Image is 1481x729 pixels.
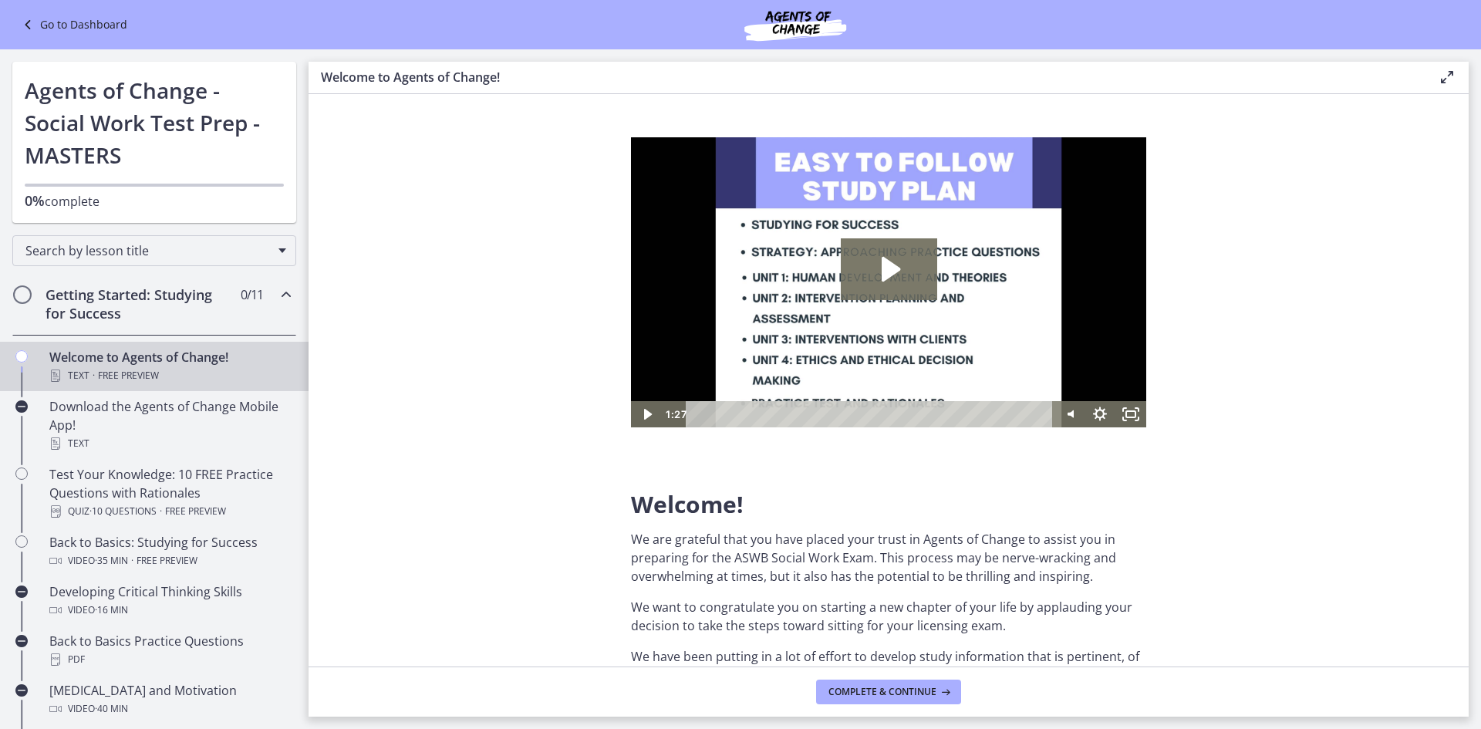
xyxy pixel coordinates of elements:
div: Developing Critical Thinking Skills [49,582,290,619]
div: Welcome to Agents of Change! [49,348,290,385]
img: Agents of Change [703,6,888,43]
div: PDF [49,650,290,669]
div: Video [49,601,290,619]
span: · [160,502,162,521]
p: We want to congratulate you on starting a new chapter of your life by applauding your decision to... [631,598,1146,635]
span: · [93,366,95,385]
h3: Welcome to Agents of Change! [321,68,1413,86]
div: Test Your Knowledge: 10 FREE Practice Questions with Rationales [49,465,290,521]
button: Fullscreen [484,264,515,290]
span: · 40 min [95,700,128,718]
a: Go to Dashboard [19,15,127,34]
span: 0% [25,191,45,210]
p: complete [25,191,284,211]
span: 0 / 11 [241,285,263,304]
span: · 10 Questions [89,502,157,521]
button: Mute [423,264,454,290]
span: · [131,552,133,570]
div: Video [49,552,290,570]
span: Search by lesson title [25,242,271,259]
div: Back to Basics Practice Questions [49,632,290,669]
span: Free preview [137,552,197,570]
h2: Getting Started: Studying for Success [46,285,234,322]
p: We are grateful that you have placed your trust in Agents of Change to assist you in preparing fo... [631,530,1146,586]
div: Search by lesson title [12,235,296,266]
span: · 16 min [95,601,128,619]
div: Back to Basics: Studying for Success [49,533,290,570]
span: · 35 min [95,552,128,570]
div: [MEDICAL_DATA] and Motivation [49,681,290,718]
div: Video [49,700,290,718]
button: Show settings menu [454,264,484,290]
div: Download the Agents of Change Mobile App! [49,397,290,453]
h1: Agents of Change - Social Work Test Prep - MASTERS [25,74,284,171]
span: Free preview [98,366,159,385]
span: Complete & continue [828,686,936,698]
div: Quiz [49,502,290,521]
span: Welcome! [631,488,744,520]
div: Text [49,434,290,453]
span: Free preview [165,502,226,521]
div: Text [49,366,290,385]
button: Play Video: c1o6hcmjueu5qasqsu00.mp4 [210,101,306,163]
button: Complete & continue [816,680,961,704]
div: Playbar [66,264,415,290]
